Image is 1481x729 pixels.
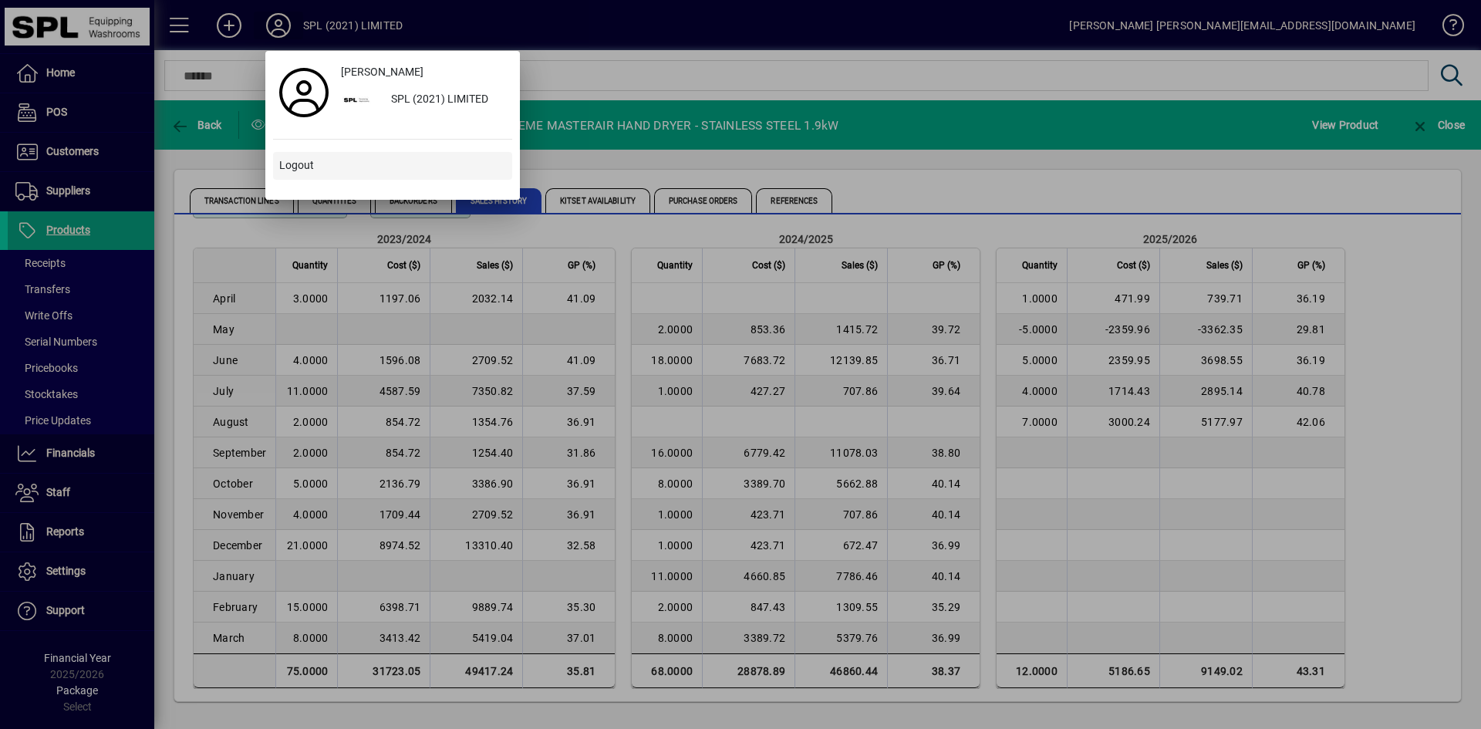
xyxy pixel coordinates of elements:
span: [PERSON_NAME] [341,64,423,80]
span: Logout [279,157,314,174]
div: SPL (2021) LIMITED [379,86,512,114]
a: [PERSON_NAME] [335,59,512,86]
a: Profile [273,79,335,106]
button: Logout [273,152,512,180]
button: SPL (2021) LIMITED [335,86,512,114]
